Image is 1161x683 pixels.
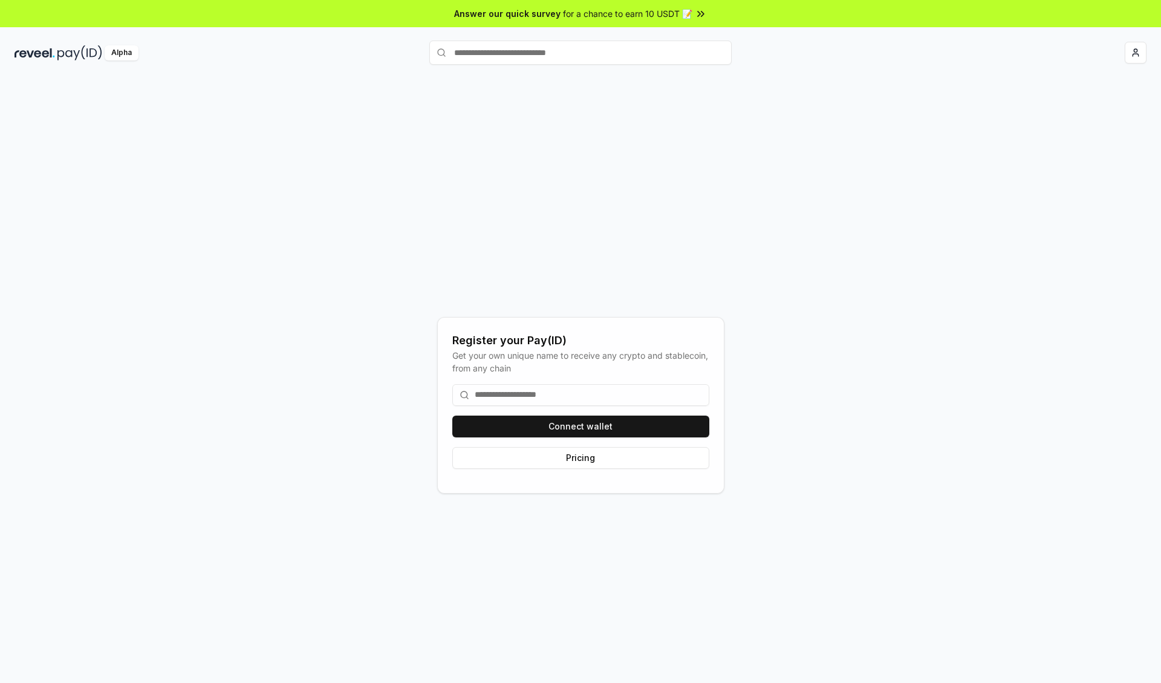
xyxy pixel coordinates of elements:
div: Alpha [105,45,138,60]
div: Register your Pay(ID) [452,332,709,349]
span: Answer our quick survey [454,7,561,20]
div: Get your own unique name to receive any crypto and stablecoin, from any chain [452,349,709,374]
img: reveel_dark [15,45,55,60]
span: for a chance to earn 10 USDT 📝 [563,7,692,20]
button: Connect wallet [452,416,709,437]
img: pay_id [57,45,102,60]
button: Pricing [452,447,709,469]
